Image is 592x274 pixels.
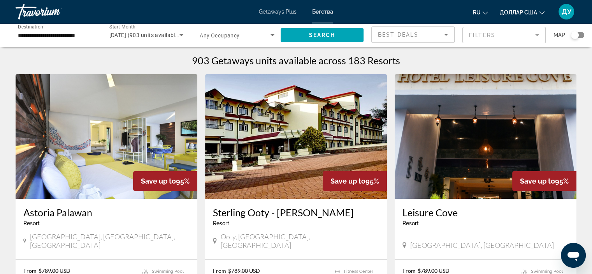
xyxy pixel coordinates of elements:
span: Any Occupancy [200,32,240,39]
img: 3957E01X.jpg [395,74,576,199]
font: ru [473,9,481,16]
span: Fitness Center [344,269,373,274]
iframe: Кнопка запуска окна обмена сообщениями [561,243,586,268]
span: Resort [23,220,40,226]
a: Astoria Palawan [23,207,190,218]
span: Resort [402,220,419,226]
h1: 903 Getaways units available across 183 Resorts [192,55,400,66]
span: Swimming Pool [152,269,184,274]
span: Search [309,32,335,38]
a: Травориум [16,2,93,22]
button: Изменить валюту [500,7,545,18]
mat-select: Sort by [378,30,448,39]
span: [GEOGRAPHIC_DATA], [GEOGRAPHIC_DATA], [GEOGRAPHIC_DATA] [30,232,190,249]
a: Бегства [312,9,333,15]
a: Getaways Plus [259,9,297,15]
span: $789.00 USD [39,267,70,274]
span: Best Deals [378,32,418,38]
span: Map [553,30,565,41]
span: [DATE] (903 units available) [109,32,180,38]
div: 95% [512,171,576,191]
a: Sterling Ooty - [PERSON_NAME] [213,207,379,218]
span: Save up to [141,177,176,185]
font: доллар США [500,9,537,16]
span: $789.00 USD [418,267,450,274]
span: From [23,267,37,274]
span: From [402,267,416,274]
a: Leisure Cove [402,207,569,218]
img: 3721E01L.jpg [205,74,387,199]
span: Swimming Pool [531,269,563,274]
button: Filter [462,27,546,44]
div: 95% [133,171,197,191]
button: Search [281,28,364,42]
span: [GEOGRAPHIC_DATA], [GEOGRAPHIC_DATA] [410,241,554,249]
span: From [213,267,226,274]
span: Save up to [520,177,555,185]
img: C948I01X.jpg [16,74,197,199]
button: Меню пользователя [556,4,576,20]
span: $789.00 USD [228,267,260,274]
span: Destination [18,24,43,29]
span: Start Month [109,24,135,30]
span: Ooty, [GEOGRAPHIC_DATA], [GEOGRAPHIC_DATA] [221,232,379,249]
span: Save up to [330,177,365,185]
font: ДУ [562,7,571,16]
div: 95% [323,171,387,191]
button: Изменить язык [473,7,488,18]
span: Resort [213,220,229,226]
